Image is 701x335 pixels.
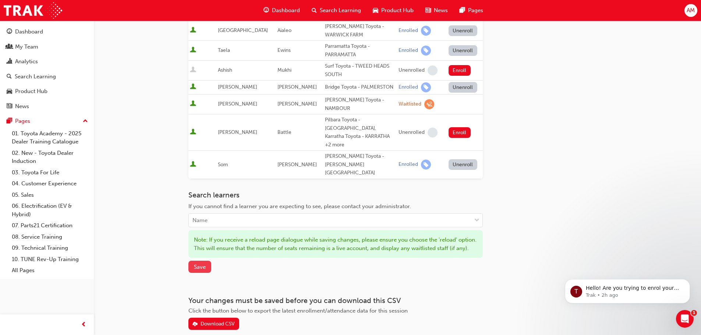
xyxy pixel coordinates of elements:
div: Search Learning [15,72,56,81]
button: Unenroll [449,25,477,36]
span: Pages [468,6,483,15]
span: prev-icon [81,320,86,329]
p: Message from Trak, sent 2h ago [32,28,127,35]
div: Enrolled [399,27,418,34]
div: Enrolled [399,47,418,54]
span: [PERSON_NAME] [277,84,317,90]
a: pages-iconPages [454,3,489,18]
a: All Pages [9,265,91,276]
span: [PERSON_NAME] [218,129,257,135]
a: 02. New - Toyota Dealer Induction [9,147,91,167]
span: AM [687,6,695,15]
span: Aialeo [277,27,291,33]
div: Unenrolled [399,67,425,74]
span: User is active [190,100,196,108]
button: Unenroll [449,45,477,56]
img: Trak [4,2,62,19]
span: learningRecordVerb_ENROLL-icon [421,46,431,56]
div: [PERSON_NAME] Toyota - NAMBOUR [325,96,396,113]
span: up-icon [83,117,88,126]
span: people-icon [7,44,12,50]
span: learningRecordVerb_NONE-icon [428,65,438,75]
span: News [434,6,448,15]
span: Ashish [218,67,232,73]
a: 05. Sales [9,189,91,201]
div: Waitlisted [399,101,421,108]
a: 10. TUNE Rev-Up Training [9,254,91,265]
div: Pages [15,117,30,125]
div: Surf Toyota - TWEED HEADS SOUTH [325,62,396,79]
div: Product Hub [15,87,47,96]
span: car-icon [7,88,12,95]
a: Product Hub [3,85,91,98]
span: guage-icon [263,6,269,15]
a: Dashboard [3,25,91,39]
span: learningRecordVerb_ENROLL-icon [421,160,431,170]
a: search-iconSearch Learning [306,3,367,18]
span: User is active [190,83,196,91]
h3: Search learners [188,191,483,199]
a: 06. Electrification (EV & Hybrid) [9,200,91,220]
span: Hello! Are you trying to enrol your staff in a face to face training session? Check out the video... [32,21,125,57]
span: User is active [190,27,196,34]
span: Search Learning [320,6,361,15]
span: car-icon [373,6,378,15]
span: Taela [218,47,230,53]
div: Name [192,216,208,225]
button: Unenroll [449,159,477,170]
span: download-icon [192,321,198,328]
div: Note: If you receive a reload page dialogue while saving changes, please ensure you choose the 'r... [188,230,483,258]
span: [PERSON_NAME] [277,101,317,107]
span: 1 [691,310,697,316]
span: Som [218,161,228,168]
span: Mukhi [277,67,291,73]
span: down-icon [474,216,479,225]
div: Parramatta Toyota - PARRAMATTA [325,42,396,59]
span: Product Hub [381,6,414,15]
span: guage-icon [7,29,12,35]
button: Save [188,261,211,273]
span: learningRecordVerb_NONE-icon [428,128,438,138]
span: pages-icon [460,6,465,15]
span: learningRecordVerb_ENROLL-icon [421,82,431,92]
div: [PERSON_NAME] Toyota - WARWICK FARM [325,22,396,39]
div: Unenrolled [399,129,425,136]
a: 08. Service Training [9,231,91,243]
div: Download CSV [201,321,235,327]
a: Analytics [3,55,91,68]
button: AM [684,4,697,17]
div: My Team [15,43,38,51]
button: Unenroll [449,82,477,93]
span: search-icon [312,6,317,15]
button: Enroll [449,65,471,76]
div: Enrolled [399,161,418,168]
a: 01. Toyota Academy - 2025 Dealer Training Catalogue [9,128,91,147]
span: Click the button below to export the latest enrollment/attendance data for this session [188,307,408,314]
span: User is active [190,47,196,54]
a: guage-iconDashboard [258,3,306,18]
a: car-iconProduct Hub [367,3,419,18]
span: Battle [277,129,291,135]
iframe: Intercom live chat [676,310,694,328]
span: search-icon [7,74,12,80]
a: 04. Customer Experience [9,178,91,189]
span: User is inactive [190,67,196,74]
div: Analytics [15,57,38,66]
button: Download CSV [188,318,239,330]
span: If you cannot find a learner you are expecting to see, please contact your administrator. [188,203,411,210]
button: DashboardMy TeamAnalyticsSearch LearningProduct HubNews [3,24,91,114]
button: Pages [3,114,91,128]
span: Save [194,264,206,270]
span: news-icon [7,103,12,110]
span: learningRecordVerb_WAITLIST-icon [424,99,434,109]
button: Enroll [449,127,471,138]
div: Pilbara Toyota - [GEOGRAPHIC_DATA], Karratha Toyota - KARRATHA +2 more [325,116,396,149]
a: News [3,100,91,113]
span: User is active [190,161,196,168]
a: 09. Technical Training [9,242,91,254]
div: [PERSON_NAME] Toyota - [PERSON_NAME][GEOGRAPHIC_DATA] [325,152,396,177]
a: 07. Parts21 Certification [9,220,91,231]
